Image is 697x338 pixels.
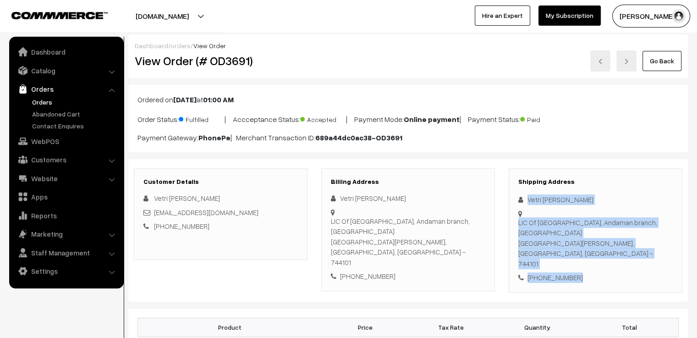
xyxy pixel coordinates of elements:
[408,318,494,337] th: Tax Rate
[315,133,402,142] b: 689a44dc0ac38-OD3691
[11,44,121,60] a: Dashboard
[203,95,234,104] b: 01:00 AM
[331,271,485,282] div: [PHONE_NUMBER]
[642,51,681,71] a: Go Back
[11,226,121,242] a: Marketing
[137,132,679,143] p: Payment Gateway: | Merchant Transaction ID:
[11,81,121,97] a: Orders
[11,188,121,205] a: Apps
[580,318,679,337] th: Total
[494,318,580,337] th: Quantity
[518,272,673,283] div: [PHONE_NUMBER]
[322,318,408,337] th: Price
[300,112,346,124] span: Accepted
[331,178,485,186] h3: Billing Address
[198,133,231,142] b: PhonePe
[11,151,121,168] a: Customers
[11,9,92,20] a: COMMMERCE
[11,170,121,187] a: Website
[154,222,209,230] a: [PHONE_NUMBER]
[11,263,121,279] a: Settings
[11,244,121,261] a: Staff Management
[518,194,673,205] div: Vetri [PERSON_NAME]
[404,115,460,124] b: Online payment
[193,42,226,50] span: View Order
[11,133,121,150] a: WebPOS
[135,41,681,50] div: / /
[143,178,298,186] h3: Customer Details
[138,318,322,337] th: Product
[154,194,220,202] span: Vetri [PERSON_NAME]
[11,12,108,19] img: COMMMERCE
[173,95,197,104] b: [DATE]
[104,5,221,28] button: [DOMAIN_NAME]
[135,42,168,50] a: Dashboard
[137,112,679,125] p: Order Status: | Accceptance Status: | Payment Mode: | Payment Status:
[331,193,485,204] div: Vetri [PERSON_NAME]
[30,97,121,107] a: Orders
[612,5,690,28] button: [PERSON_NAME] C
[598,59,603,64] img: left-arrow.png
[30,109,121,119] a: Abandoned Cart
[11,207,121,224] a: Reports
[331,216,485,268] div: LIC Of [GEOGRAPHIC_DATA], Andaman branch, [GEOGRAPHIC_DATA] [GEOGRAPHIC_DATA][PERSON_NAME], [GEOG...
[475,6,530,26] a: Hire an Expert
[672,9,686,23] img: user
[624,59,629,64] img: right-arrow.png
[135,54,308,68] h2: View Order (# OD3691)
[137,94,679,105] p: Ordered on at
[518,217,673,269] div: LIC Of [GEOGRAPHIC_DATA], Andaman branch, [GEOGRAPHIC_DATA] [GEOGRAPHIC_DATA][PERSON_NAME], [GEOG...
[538,6,601,26] a: My Subscription
[520,112,566,124] span: Paid
[11,62,121,79] a: Catalog
[154,208,258,216] a: [EMAIL_ADDRESS][DOMAIN_NAME]
[170,42,191,50] a: orders
[179,112,225,124] span: Fulfilled
[30,121,121,131] a: Contact Enquires
[518,178,673,186] h3: Shipping Address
